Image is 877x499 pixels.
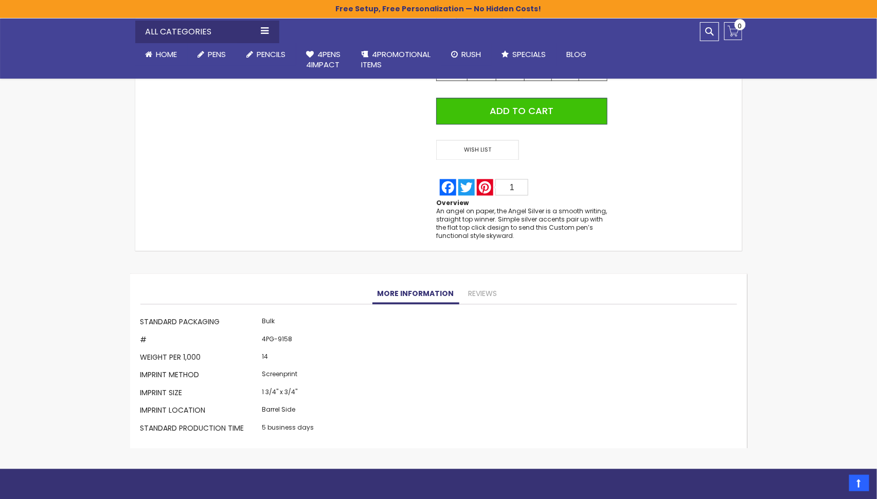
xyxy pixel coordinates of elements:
span: 4Pens 4impact [307,49,341,70]
span: Add to Cart [490,105,554,118]
td: 5 business days [260,421,317,438]
span: Pencils [257,49,286,60]
td: Bulk [260,315,317,332]
a: Facebook [439,179,457,196]
th: Imprint Location [140,403,260,421]
div: An angel on paper, the Angel Silver is a smooth writing, straight top winner. Simple silver accen... [436,208,607,241]
span: Home [156,49,177,60]
a: Blog [557,43,597,66]
th: Weight per 1,000 [140,350,260,367]
td: 14 [260,350,317,367]
a: 4PROMOTIONALITEMS [351,43,441,77]
span: 1 [510,183,514,192]
a: Pinterest1 [476,179,529,196]
div: All Categories [135,21,279,43]
td: Barrel Side [260,403,317,421]
th: Imprint Size [140,385,260,403]
span: 0 [738,21,742,31]
span: Rush [462,49,481,60]
span: 4PROMOTIONAL ITEMS [362,49,431,70]
button: Add to Cart [436,98,607,125]
a: Home [135,43,188,66]
a: 0 [724,22,742,40]
td: 4PG-9158 [260,332,317,350]
a: More Information [372,284,459,305]
span: Blog [567,49,587,60]
a: Pencils [237,43,296,66]
a: Pens [188,43,237,66]
td: Screenprint [260,368,317,385]
span: Pens [208,49,226,60]
a: Wish List [436,140,522,160]
th: Imprint Method [140,368,260,385]
span: Wish List [436,140,518,160]
th: Standard Production Time [140,421,260,438]
a: Twitter [457,179,476,196]
a: Specials [492,43,557,66]
a: Rush [441,43,492,66]
a: 4Pens4impact [296,43,351,77]
strong: Overview [436,199,469,208]
th: Standard Packaging [140,315,260,332]
td: 1 3/4" x 3/4" [260,385,317,403]
th: # [140,332,260,350]
a: Top [849,475,869,491]
span: Specials [513,49,546,60]
a: Reviews [463,284,503,305]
